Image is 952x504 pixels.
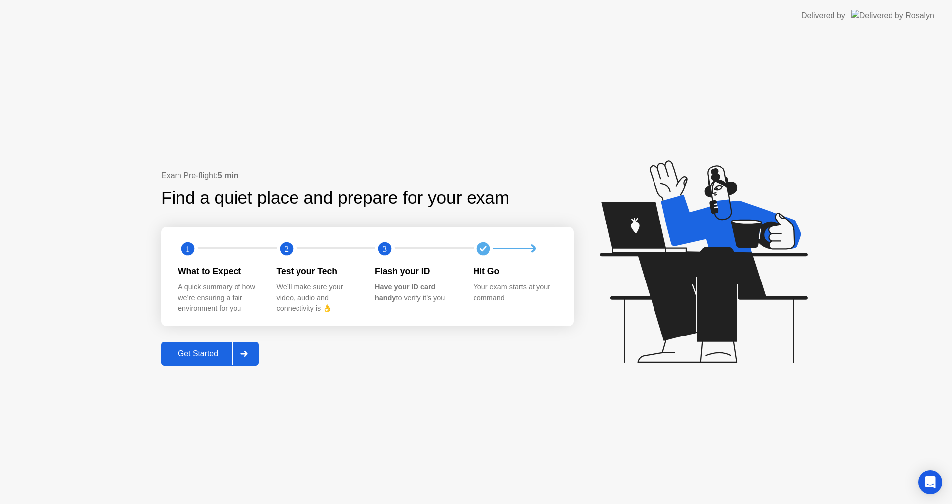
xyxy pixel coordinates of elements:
b: 5 min [218,171,238,180]
div: Delivered by [801,10,845,22]
div: What to Expect [178,265,261,278]
div: Flash your ID [375,265,458,278]
div: We’ll make sure your video, audio and connectivity is 👌 [277,282,359,314]
text: 1 [186,244,190,253]
div: Hit Go [474,265,556,278]
div: Find a quiet place and prepare for your exam [161,185,511,211]
div: to verify it’s you [375,282,458,303]
div: Test your Tech [277,265,359,278]
div: Exam Pre-flight: [161,170,574,182]
img: Delivered by Rosalyn [851,10,934,21]
b: Have your ID card handy [375,283,435,302]
text: 2 [284,244,288,253]
text: 3 [383,244,387,253]
div: Open Intercom Messenger [918,470,942,494]
div: Your exam starts at your command [474,282,556,303]
div: A quick summary of how we’re ensuring a fair environment for you [178,282,261,314]
div: Get Started [164,349,232,358]
button: Get Started [161,342,259,366]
